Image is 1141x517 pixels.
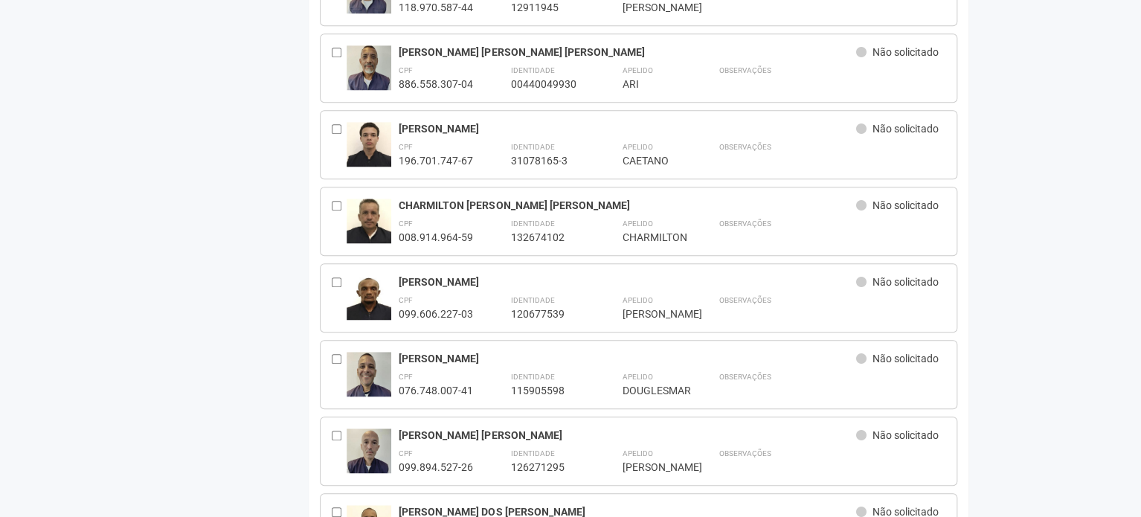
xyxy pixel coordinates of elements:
strong: CPF [399,296,413,304]
span: Não solicitado [872,46,939,58]
div: 126271295 [510,460,585,474]
strong: Observações [719,373,771,381]
div: CHARMILTON [PERSON_NAME] [PERSON_NAME] [399,199,856,212]
span: Não solicitado [872,199,939,211]
span: Não solicitado [872,353,939,365]
div: 008.914.964-59 [399,231,473,244]
div: 31078165-3 [510,154,585,167]
div: 132674102 [510,231,585,244]
img: user.jpg [347,352,391,402]
strong: Apelido [622,143,652,151]
div: [PERSON_NAME] [PERSON_NAME] [PERSON_NAME] [399,45,856,59]
img: user.jpg [347,428,391,476]
div: [PERSON_NAME] [399,352,856,365]
div: 115905598 [510,384,585,397]
div: CHARMILTON [622,231,681,244]
strong: Identidade [510,66,554,74]
strong: Apelido [622,219,652,228]
div: 076.748.007-41 [399,384,473,397]
div: [PERSON_NAME] [399,122,856,135]
strong: Identidade [510,219,554,228]
img: user.jpg [347,122,391,173]
span: Não solicitado [872,123,939,135]
span: Não solicitado [872,276,939,288]
strong: CPF [399,373,413,381]
strong: CPF [399,66,413,74]
strong: Apelido [622,66,652,74]
div: [PERSON_NAME] [622,307,681,321]
img: user.jpg [347,45,391,98]
div: 00440049930 [510,77,585,91]
div: 196.701.747-67 [399,154,473,167]
strong: Identidade [510,373,554,381]
img: user.jpg [347,275,391,325]
strong: Apelido [622,296,652,304]
div: 120677539 [510,307,585,321]
strong: Observações [719,296,771,304]
strong: Apelido [622,449,652,457]
strong: Observações [719,449,771,457]
strong: Observações [719,143,771,151]
strong: Observações [719,219,771,228]
div: 099.894.527-26 [399,460,473,474]
img: user.jpg [347,199,391,254]
span: Não solicitado [872,429,939,441]
strong: Identidade [510,143,554,151]
strong: CPF [399,143,413,151]
div: [PERSON_NAME] [622,1,681,14]
div: ARI [622,77,681,91]
strong: CPF [399,219,413,228]
div: [PERSON_NAME] [622,460,681,474]
strong: Identidade [510,296,554,304]
div: 886.558.307-04 [399,77,473,91]
div: CAETANO [622,154,681,167]
div: [PERSON_NAME] [PERSON_NAME] [399,428,856,442]
div: DOUGLESMAR [622,384,681,397]
div: 118.970.587-44 [399,1,473,14]
strong: Observações [719,66,771,74]
strong: Apelido [622,373,652,381]
div: 099.606.227-03 [399,307,473,321]
strong: CPF [399,449,413,457]
strong: Identidade [510,449,554,457]
div: [PERSON_NAME] [399,275,856,289]
div: 12911945 [510,1,585,14]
